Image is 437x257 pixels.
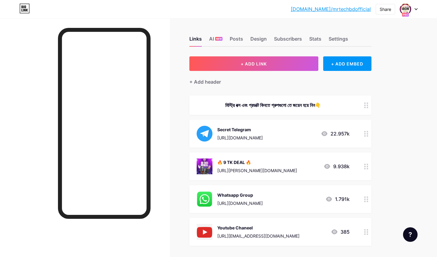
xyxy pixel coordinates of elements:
[197,159,212,174] img: 🔥 9 TK DEAL 🔥
[217,200,263,206] div: [URL][DOMAIN_NAME]
[230,35,243,46] div: Posts
[274,35,302,46] div: Subscribers
[324,163,350,170] div: 9.938k
[329,35,348,46] div: Settings
[217,233,300,239] div: [URL][EMAIL_ADDRESS][DOMAIN_NAME]
[400,3,411,15] img: mrtechbdofficial
[250,35,267,46] div: Design
[217,167,297,174] div: [URL][PERSON_NAME][DOMAIN_NAME]
[309,35,321,46] div: Stats
[209,35,222,46] div: AI
[323,56,371,71] div: + ADD EMBED
[217,159,297,165] div: 🔥 9 TK DEAL 🔥
[321,130,350,137] div: 22.957k
[291,5,371,13] a: [DOMAIN_NAME]/mrtechbdofficial
[217,135,263,141] div: [URL][DOMAIN_NAME]
[217,192,263,198] div: Whatsapp Group
[217,225,300,231] div: Youtube Chaneel
[331,228,350,235] div: 385
[189,78,221,85] div: + Add header
[241,61,267,66] span: + ADD LINK
[197,126,212,142] img: Secret Telegram
[217,126,263,133] div: Secret Telegram
[197,191,212,207] img: Whatsapp Group
[189,35,202,46] div: Links
[216,37,222,41] span: NEW
[325,195,350,203] div: 1.791k
[197,224,212,240] img: Youtube Chaneel
[380,6,391,12] div: Share
[189,56,318,71] button: + ADD LINK
[197,102,350,109] div: মিস্ট্রি বক্স এবং প্রডাক্ট কিনতে গ্রুপগুলো তে জয়েন হয়ে নিন👇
